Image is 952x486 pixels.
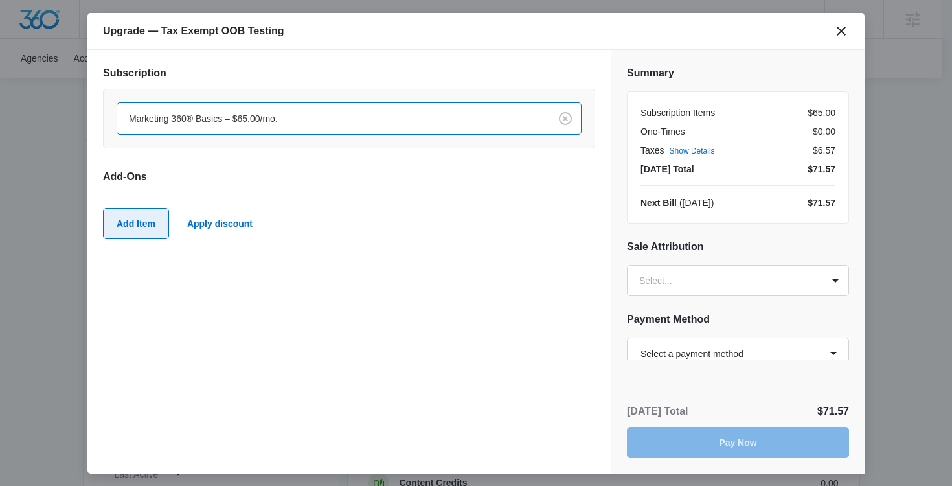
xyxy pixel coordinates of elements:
button: close [833,23,849,39]
div: $71.57 [808,196,835,210]
div: $0.00 [640,125,835,139]
button: Apply discount [174,208,266,239]
span: Next Bill [640,198,677,208]
button: Show Details [670,147,715,155]
span: [DATE] Total [640,163,694,176]
h2: Subscription [103,65,595,81]
h2: Add-Ons [103,169,595,185]
span: Taxes [640,144,664,157]
button: Clear [555,108,576,129]
span: $6.57 [813,144,835,157]
div: $65.00 [640,106,835,120]
span: $71.57 [808,163,835,176]
div: ( [DATE] ) [640,196,714,210]
span: $71.57 [817,406,849,417]
p: [DATE] Total [627,404,688,419]
span: Subscription Items [640,106,715,120]
h2: Summary [627,65,849,81]
h2: Sale Attribution [627,239,849,255]
h1: Upgrade — Tax Exempt OOB Testing [103,23,284,39]
span: One-Times [640,125,685,139]
button: Add Item [103,208,169,239]
h2: Payment Method [627,312,849,327]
